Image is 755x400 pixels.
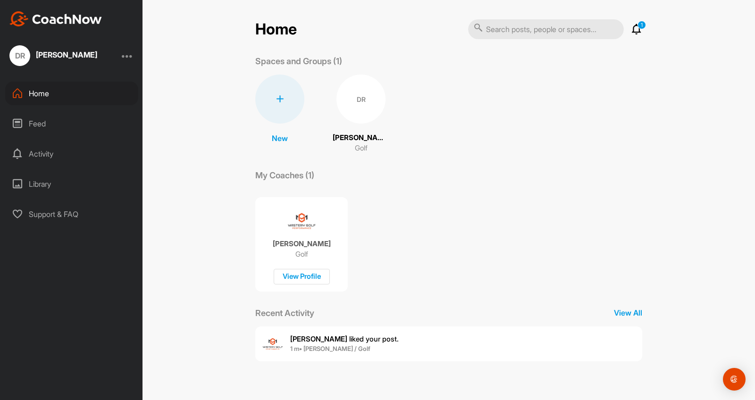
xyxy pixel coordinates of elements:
[5,172,138,196] div: Library
[273,239,331,249] p: [PERSON_NAME]
[333,75,389,154] a: DR[PERSON_NAME]Golf
[255,20,297,39] h2: Home
[295,250,308,259] p: Golf
[255,307,314,319] p: Recent Activity
[9,11,102,26] img: CoachNow
[5,82,138,105] div: Home
[287,207,316,235] img: coach avatar
[336,75,386,124] div: DR
[290,345,370,352] b: 1 m • [PERSON_NAME] / Golf
[723,368,746,391] div: Open Intercom Messenger
[333,133,389,143] p: [PERSON_NAME]
[638,21,646,29] p: 1
[255,55,342,67] p: Spaces and Groups (1)
[5,202,138,226] div: Support & FAQ
[272,133,288,144] p: New
[36,51,97,58] div: [PERSON_NAME]
[5,112,138,135] div: Feed
[290,334,399,343] span: liked your post .
[290,334,347,343] b: [PERSON_NAME]
[274,269,330,284] div: View Profile
[262,333,283,354] img: user avatar
[255,169,314,182] p: My Coaches (1)
[5,142,138,166] div: Activity
[9,45,30,66] div: DR
[468,19,624,39] input: Search posts, people or spaces...
[614,307,642,318] p: View All
[355,143,368,154] p: Golf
